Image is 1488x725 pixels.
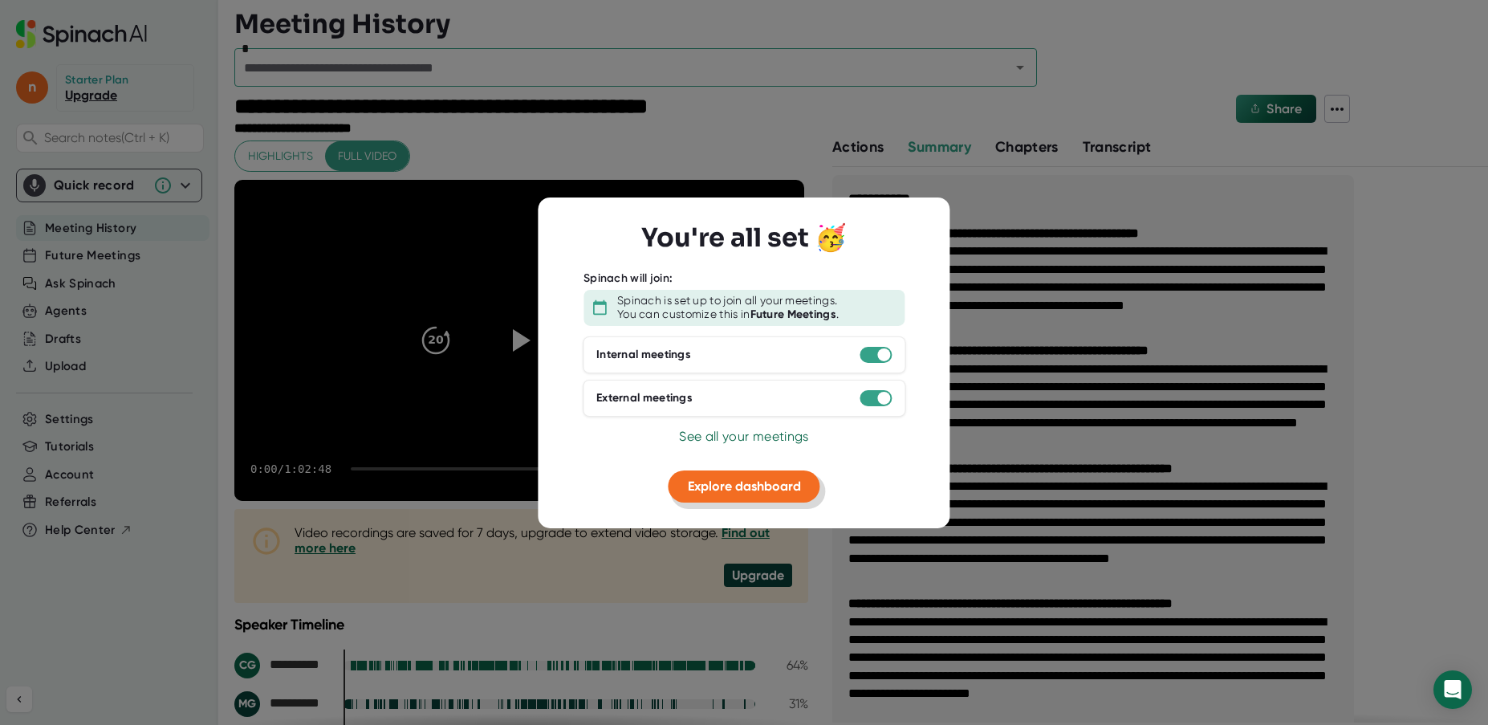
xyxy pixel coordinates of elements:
button: Explore dashboard [669,470,820,503]
span: Explore dashboard [688,479,801,494]
div: Spinach is set up to join all your meetings. [617,294,837,308]
div: External meetings [596,391,693,405]
div: Internal meetings [596,348,691,362]
div: You can customize this in . [617,308,839,322]
b: Future Meetings [750,308,837,321]
div: Open Intercom Messenger [1433,670,1472,709]
button: See all your meetings [679,427,808,446]
div: Spinach will join: [583,271,673,286]
span: See all your meetings [679,429,808,444]
h3: You're all set 🥳 [641,222,847,253]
